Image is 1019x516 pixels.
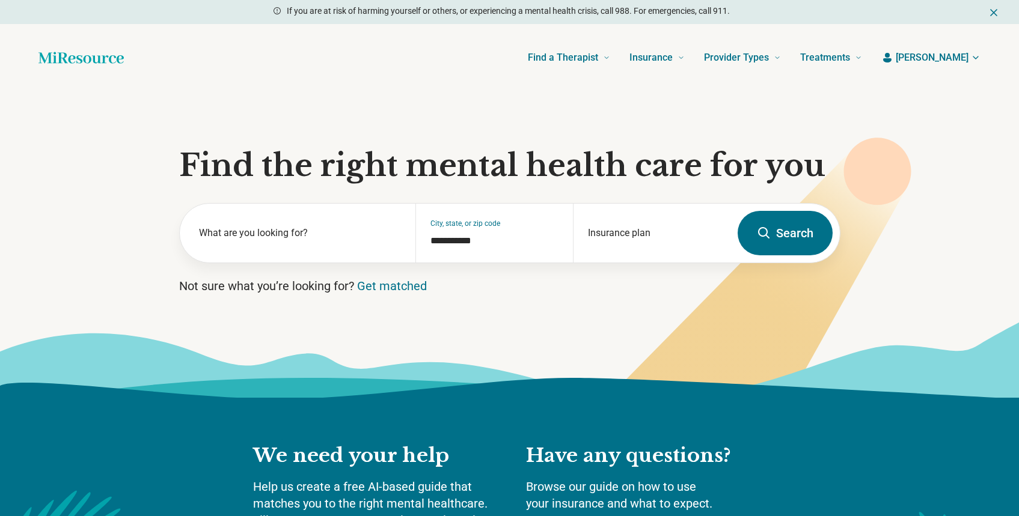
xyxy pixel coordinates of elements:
button: Dismiss [988,5,1000,19]
button: [PERSON_NAME] [881,50,981,65]
h2: Have any questions? [526,443,767,469]
h1: Find the right mental health care for you [179,148,840,184]
h2: We need your help [253,443,502,469]
a: Find a Therapist [528,34,610,82]
p: Browse our guide on how to use your insurance and what to expect. [526,478,767,512]
a: Insurance [629,34,685,82]
button: Search [738,211,833,255]
label: What are you looking for? [199,226,402,240]
a: Treatments [800,34,862,82]
span: Treatments [800,49,850,66]
span: Provider Types [704,49,769,66]
span: [PERSON_NAME] [896,50,969,65]
p: Not sure what you’re looking for? [179,278,840,294]
a: Get matched [357,279,427,293]
span: Insurance [629,49,673,66]
p: If you are at risk of harming yourself or others, or experiencing a mental health crisis, call 98... [287,5,730,17]
a: Provider Types [704,34,781,82]
a: Home page [38,46,124,70]
span: Find a Therapist [528,49,598,66]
